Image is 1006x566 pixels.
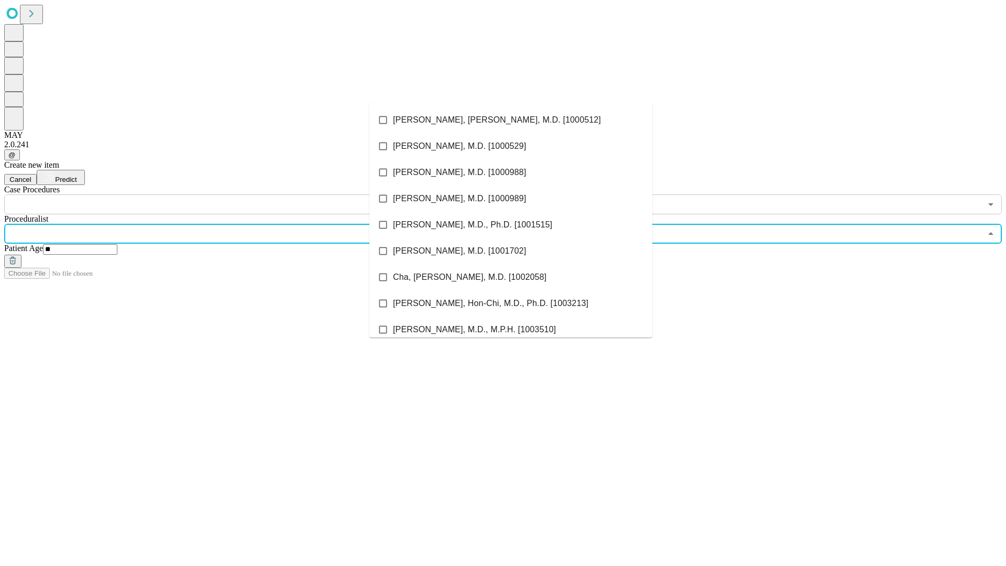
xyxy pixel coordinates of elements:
[9,176,31,183] span: Cancel
[4,174,37,185] button: Cancel
[55,176,76,183] span: Predict
[4,160,59,169] span: Create new item
[393,271,546,284] span: Cha, [PERSON_NAME], M.D. [1002058]
[393,140,526,153] span: [PERSON_NAME], M.D. [1000529]
[4,149,20,160] button: @
[4,140,1002,149] div: 2.0.241
[8,151,16,159] span: @
[393,323,556,336] span: [PERSON_NAME], M.D., M.P.H. [1003510]
[983,197,998,212] button: Open
[4,185,60,194] span: Scheduled Procedure
[983,226,998,241] button: Close
[393,219,552,231] span: [PERSON_NAME], M.D., Ph.D. [1001515]
[37,170,85,185] button: Predict
[4,244,43,253] span: Patient Age
[393,166,526,179] span: [PERSON_NAME], M.D. [1000988]
[393,297,588,310] span: [PERSON_NAME], Hon-Chi, M.D., Ph.D. [1003213]
[4,214,48,223] span: Proceduralist
[393,192,526,205] span: [PERSON_NAME], M.D. [1000989]
[393,114,601,126] span: [PERSON_NAME], [PERSON_NAME], M.D. [1000512]
[4,130,1002,140] div: MAY
[393,245,526,257] span: [PERSON_NAME], M.D. [1001702]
